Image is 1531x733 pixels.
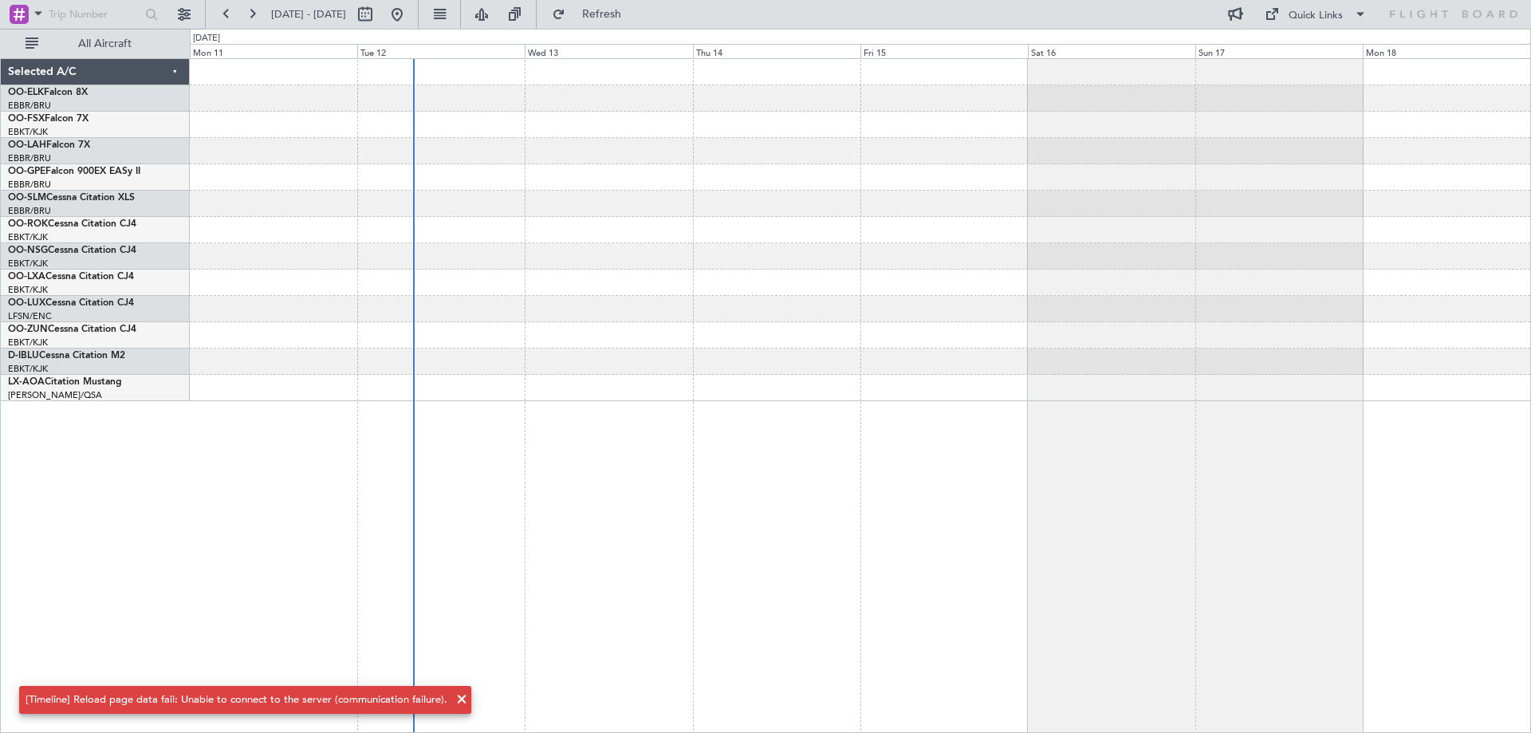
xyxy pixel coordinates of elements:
[8,351,39,361] span: D-IBLU
[545,2,640,27] button: Refresh
[8,377,122,387] a: LX-AOACitation Mustang
[8,205,51,217] a: EBBR/BRU
[8,272,134,282] a: OO-LXACessna Citation CJ4
[8,389,102,401] a: [PERSON_NAME]/QSA
[8,88,88,97] a: OO-ELKFalcon 8X
[8,193,135,203] a: OO-SLMCessna Citation XLS
[18,31,173,57] button: All Aircraft
[860,44,1028,58] div: Fri 15
[190,44,357,58] div: Mon 11
[8,167,45,176] span: OO-GPE
[8,152,51,164] a: EBBR/BRU
[8,325,48,334] span: OO-ZUN
[8,231,48,243] a: EBKT/KJK
[357,44,525,58] div: Tue 12
[8,337,48,349] a: EBKT/KJK
[49,2,140,26] input: Trip Number
[8,100,51,112] a: EBBR/BRU
[8,246,48,255] span: OO-NSG
[8,140,90,150] a: OO-LAHFalcon 7X
[8,179,51,191] a: EBBR/BRU
[1257,2,1375,27] button: Quick Links
[8,114,89,124] a: OO-FSXFalcon 7X
[8,258,48,270] a: EBKT/KJK
[8,126,48,138] a: EBKT/KJK
[8,219,136,229] a: OO-ROKCessna Citation CJ4
[193,32,220,45] div: [DATE]
[8,272,45,282] span: OO-LXA
[8,351,125,361] a: D-IBLUCessna Citation M2
[8,167,140,176] a: OO-GPEFalcon 900EX EASy II
[1363,44,1530,58] div: Mon 18
[8,363,48,375] a: EBKT/KJK
[271,7,346,22] span: [DATE] - [DATE]
[8,298,134,308] a: OO-LUXCessna Citation CJ4
[8,310,52,322] a: LFSN/ENC
[8,284,48,296] a: EBKT/KJK
[8,140,46,150] span: OO-LAH
[693,44,860,58] div: Thu 14
[1289,8,1343,24] div: Quick Links
[8,246,136,255] a: OO-NSGCessna Citation CJ4
[8,193,46,203] span: OO-SLM
[8,325,136,334] a: OO-ZUNCessna Citation CJ4
[8,88,44,97] span: OO-ELK
[8,377,45,387] span: LX-AOA
[8,114,45,124] span: OO-FSX
[8,298,45,308] span: OO-LUX
[26,692,447,708] div: [Timeline] Reload page data fail: Unable to connect to the server (communication failure).
[569,9,636,20] span: Refresh
[41,38,168,49] span: All Aircraft
[525,44,692,58] div: Wed 13
[1028,44,1195,58] div: Sat 16
[1195,44,1363,58] div: Sun 17
[8,219,48,229] span: OO-ROK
